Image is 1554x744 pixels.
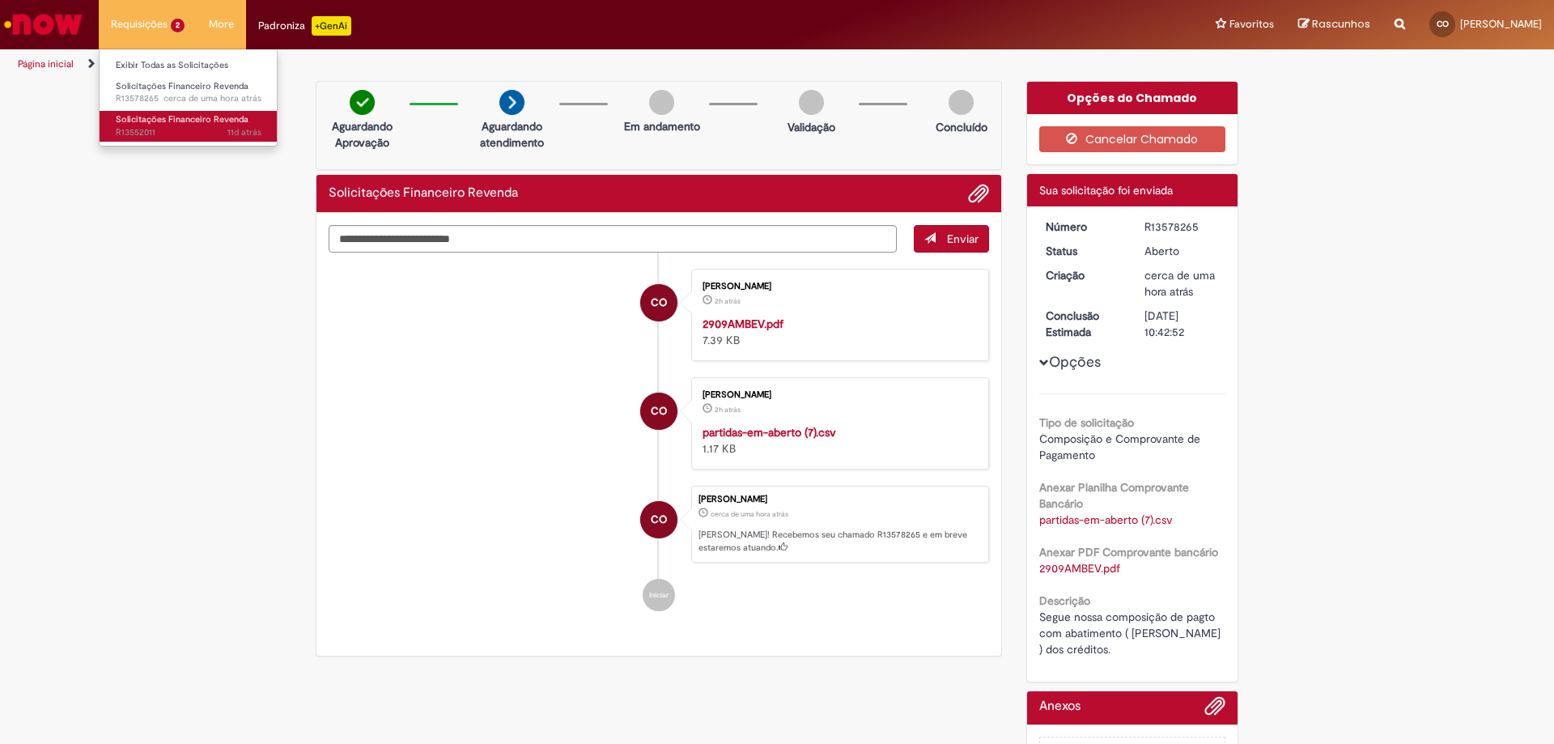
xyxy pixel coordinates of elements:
[1204,695,1225,725] button: Adicionar anexos
[1312,16,1370,32] span: Rascunhos
[703,424,972,457] div: 1.17 KB
[111,16,168,32] span: Requisições
[258,16,351,36] div: Padroniza
[1144,268,1215,299] time: 29/09/2025 16:42:46
[1027,82,1238,114] div: Opções do Chamado
[1039,593,1090,608] b: Descrição
[651,500,667,539] span: CO
[312,16,351,36] p: +GenAi
[788,119,835,135] p: Validação
[799,90,824,115] img: img-circle-grey.png
[624,118,700,134] p: Em andamento
[163,92,261,104] span: cerca de uma hora atrás
[1039,480,1189,511] b: Anexar Planilha Comprovante Bancário
[100,78,278,108] a: Aberto R13578265 : Solicitações Financeiro Revenda
[116,113,248,125] span: Solicitações Financeiro Revenda
[1298,17,1370,32] a: Rascunhos
[1039,610,1224,657] span: Segue nossa composição de pagto com abatimento ( [PERSON_NAME] ) dos créditos.
[715,296,741,306] span: 2h atrás
[329,486,989,563] li: Carlos Oliveira
[12,49,1024,79] ul: Trilhas de página
[640,284,677,321] div: Carlos Oliveira
[473,118,551,151] p: Aguardando atendimento
[1229,16,1274,32] span: Favoritos
[703,316,972,348] div: 7.39 KB
[1144,308,1220,340] div: [DATE] 10:42:52
[116,126,261,139] span: R13552011
[1034,219,1133,235] dt: Número
[1039,183,1173,198] span: Sua solicitação foi enviada
[116,80,248,92] span: Solicitações Financeiro Revenda
[100,57,278,74] a: Exibir Todas as Solicitações
[715,405,741,415] time: 29/09/2025 16:40:42
[947,232,979,246] span: Enviar
[1144,268,1215,299] span: cerca de uma hora atrás
[323,118,401,151] p: Aguardando Aprovação
[1039,432,1204,462] span: Composição e Comprovante de Pagamento
[116,92,261,105] span: R13578265
[350,90,375,115] img: check-circle-green.png
[1437,19,1449,29] span: CO
[651,392,667,431] span: CO
[1039,699,1081,714] h2: Anexos
[1460,17,1542,31] span: [PERSON_NAME]
[703,390,972,400] div: [PERSON_NAME]
[1039,415,1134,430] b: Tipo de solicitação
[1039,545,1218,559] b: Anexar PDF Comprovante bancário
[2,8,85,40] img: ServiceNow
[715,296,741,306] time: 29/09/2025 16:41:03
[715,405,741,415] span: 2h atrás
[499,90,524,115] img: arrow-next.png
[698,495,980,504] div: [PERSON_NAME]
[18,57,74,70] a: Página inicial
[649,90,674,115] img: img-circle-grey.png
[698,529,980,554] p: [PERSON_NAME]! Recebemos seu chamado R13578265 e em breve estaremos atuando.
[703,282,972,291] div: [PERSON_NAME]
[936,119,987,135] p: Concluído
[1034,243,1133,259] dt: Status
[1039,512,1173,527] a: Download de partidas-em-aberto (7).csv
[1144,267,1220,300] div: 29/09/2025 16:42:46
[640,393,677,430] div: Carlos Oliveira
[1144,219,1220,235] div: R13578265
[914,225,989,253] button: Enviar
[703,425,836,440] a: partidas-em-aberto (7).csv
[968,183,989,204] button: Adicionar anexos
[1034,267,1133,283] dt: Criação
[329,186,518,201] h2: Solicitações Financeiro Revenda Histórico de tíquete
[329,225,897,253] textarea: Digite sua mensagem aqui...
[1144,243,1220,259] div: Aberto
[171,19,185,32] span: 2
[703,317,783,331] a: 2909AMBEV.pdf
[651,283,667,322] span: CO
[227,126,261,138] time: 19/09/2025 17:48:44
[640,501,677,538] div: Carlos Oliveira
[209,16,234,32] span: More
[1034,308,1133,340] dt: Conclusão Estimada
[329,253,989,628] ul: Histórico de tíquete
[100,111,278,141] a: Aberto R13552011 : Solicitações Financeiro Revenda
[227,126,261,138] span: 11d atrás
[711,509,788,519] span: cerca de uma hora atrás
[949,90,974,115] img: img-circle-grey.png
[1039,561,1120,576] a: Download de 2909AMBEV.pdf
[99,49,278,147] ul: Requisições
[1039,126,1226,152] button: Cancelar Chamado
